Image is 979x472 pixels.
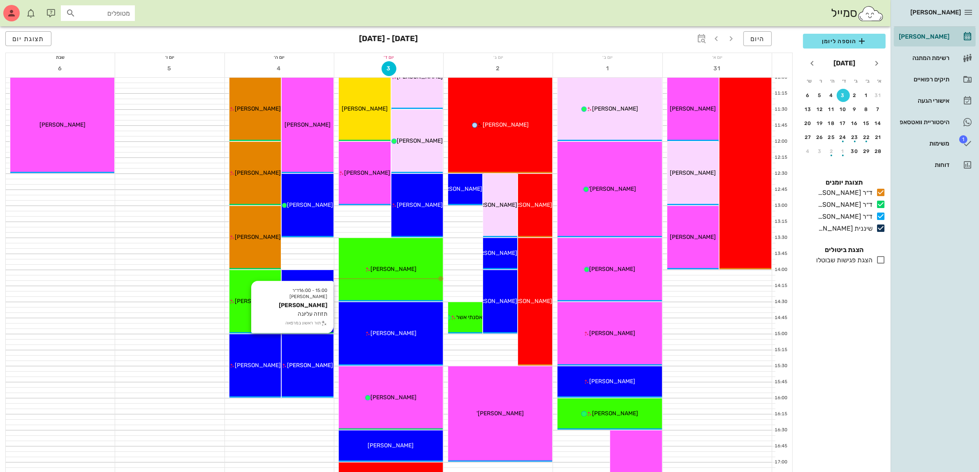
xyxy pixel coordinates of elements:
span: [PERSON_NAME] [235,298,281,305]
button: 10 [837,103,850,116]
div: 23 [848,134,861,140]
span: [PERSON_NAME] [287,362,333,369]
button: 18 [825,117,838,130]
span: [PERSON_NAME] [39,121,86,128]
span: [PERSON_NAME] [590,330,636,337]
div: 9 [848,106,861,112]
div: 13 [801,106,815,112]
div: 20 [801,120,815,126]
div: 2 [848,93,861,98]
div: 1 [860,93,873,98]
div: יום ו׳ [115,53,224,61]
div: 19 [813,120,826,126]
button: 2 [491,61,506,76]
button: 26 [813,131,826,144]
span: [PERSON_NAME] [670,169,716,176]
button: 5 [813,89,826,102]
div: 8 [860,106,873,112]
span: אסנתי אשר [456,314,482,321]
div: 12 [813,106,826,112]
div: 12:45 [772,186,789,193]
div: 4 [825,93,838,98]
button: 20 [801,117,815,130]
div: תיקים רפואיים [897,76,949,83]
div: 28 [872,148,885,154]
span: [PERSON_NAME] [344,169,390,176]
div: 15:45 [772,379,789,386]
div: 7 [872,106,885,112]
div: יום ה׳ [225,53,334,61]
h4: תצוגת יומנים [803,178,886,187]
button: 15 [860,117,873,130]
button: 29 [860,145,873,158]
span: 6 [53,65,68,72]
button: 3 [382,61,396,76]
button: 6 [801,89,815,102]
div: 11:30 [772,106,789,113]
span: [PERSON_NAME] [235,169,281,176]
div: 26 [813,134,826,140]
button: 22 [860,131,873,144]
div: 25 [825,134,838,140]
div: דוחות [897,162,949,168]
span: [PERSON_NAME] [483,121,529,128]
div: סמייל [831,5,884,22]
div: 27 [801,134,815,140]
span: [PERSON_NAME] [590,378,636,385]
span: [PERSON_NAME]' [477,410,524,417]
div: 14:15 [772,282,789,289]
a: תגמשימות [894,134,976,153]
button: 9 [848,103,861,116]
button: 2 [848,89,861,102]
a: רשימת המתנה [894,48,976,68]
span: [PERSON_NAME] [592,410,638,417]
button: 7 [872,103,885,116]
button: 14 [872,117,885,130]
span: [PERSON_NAME] [397,137,443,144]
div: 21 [872,134,885,140]
div: 16:00 [772,395,789,402]
th: א׳ [874,74,885,88]
div: 10 [837,106,850,112]
span: [PERSON_NAME] [397,201,443,208]
div: 11:15 [772,90,789,97]
span: [PERSON_NAME] [436,185,482,192]
button: 31 [872,89,885,102]
div: הצגת פגישות שבוטלו [813,255,873,265]
span: [PERSON_NAME] [670,234,716,241]
span: [PERSON_NAME] [590,266,636,273]
span: 5 [162,65,177,72]
div: 31 [872,93,885,98]
div: 16:15 [772,411,789,418]
span: [PERSON_NAME] [370,266,417,273]
button: 2 [825,145,838,158]
span: תצוגת יום [12,35,44,43]
span: [PERSON_NAME] [471,298,517,305]
div: ד״ר [PERSON_NAME] [815,200,873,210]
button: 4 [801,145,815,158]
div: 14:45 [772,315,789,322]
div: 5 [813,93,826,98]
div: 11:45 [772,122,789,129]
div: 17:00 [772,459,789,466]
div: 14 [872,120,885,126]
h4: הצגת ביטולים [803,245,886,255]
span: [PERSON_NAME] [670,105,716,112]
button: 4 [272,61,287,76]
button: חודש הבא [805,56,819,71]
th: ג׳ [851,74,861,88]
span: [PERSON_NAME] [592,105,638,112]
button: [DATE] [830,55,859,72]
div: 15 [860,120,873,126]
button: 5 [162,61,177,76]
div: 29 [860,148,873,154]
th: ד׳ [839,74,849,88]
button: 11 [825,103,838,116]
span: [PERSON_NAME] [910,9,961,16]
div: שבת [6,53,115,61]
button: היום [743,31,772,46]
button: 21 [872,131,885,144]
a: [PERSON_NAME] [894,27,976,46]
span: 1 [600,65,615,72]
button: 28 [872,145,885,158]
